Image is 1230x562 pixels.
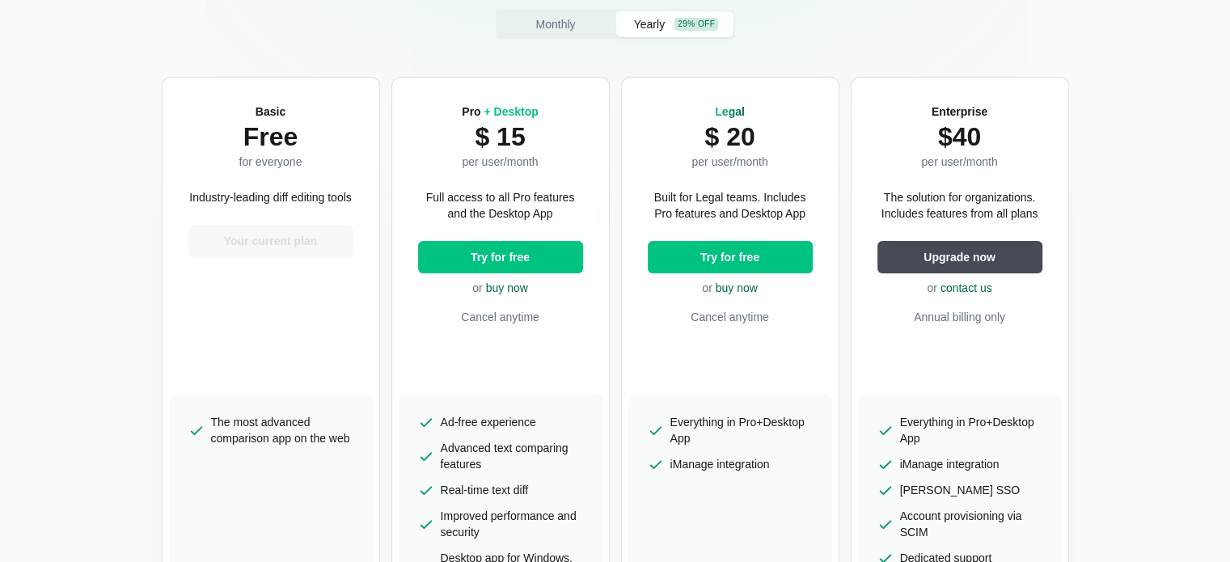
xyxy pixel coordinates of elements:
button: Monthly [497,11,615,37]
span: Legal [715,105,745,118]
p: per user/month [462,154,539,170]
span: Monthly [532,16,578,32]
span: iManage integration [670,456,770,472]
button: Yearly29% off [616,11,733,37]
a: buy now [716,281,758,294]
span: Improved performance and security [441,508,583,540]
span: Yearly [631,16,668,32]
span: Everything in Pro+Desktop App [670,414,813,446]
span: Everything in Pro+Desktop App [900,414,1042,446]
p: or [418,280,583,296]
span: + Desktop [484,105,538,118]
span: [PERSON_NAME] SSO [900,482,1021,498]
h2: Basic [239,104,302,120]
p: Full access to all Pro features and the Desktop App [418,189,583,222]
span: Try for free [697,249,763,265]
p: Free [239,120,302,154]
a: buy now [486,281,528,294]
p: per user/month [921,154,997,170]
span: Real-time text diff [441,482,529,498]
span: Ad-free experience [441,414,536,430]
span: The most advanced comparison app on the web [211,414,353,446]
p: Industry-leading diff editing tools [189,189,352,205]
p: Cancel anytime [418,309,583,325]
p: or [648,280,813,296]
span: Advanced text comparing features [441,440,583,472]
h2: Enterprise [921,104,997,120]
button: Your current plan [188,225,353,257]
button: Try for free [418,241,583,273]
p: Built for Legal teams. Includes Pro features and Desktop App [648,189,813,222]
p: $40 [921,120,997,154]
p: Annual billing only [877,309,1042,325]
span: Upgrade now [920,249,999,265]
a: contact us [940,281,992,294]
button: Upgrade now [877,241,1042,273]
span: Account provisioning via SCIM [900,508,1042,540]
p: The solution for organizations. Includes features from all plans [877,189,1042,222]
p: or [877,280,1042,296]
div: 29% off [674,18,718,31]
p: $ 15 [462,120,539,154]
p: Cancel anytime [648,309,813,325]
span: Your current plan [221,233,321,249]
span: iManage integration [900,456,1000,472]
h2: Pro [462,104,539,120]
span: Try for free [467,249,533,265]
button: Try for free [648,241,813,273]
p: $ 20 [691,120,767,154]
p: for everyone [239,154,302,170]
p: per user/month [691,154,767,170]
